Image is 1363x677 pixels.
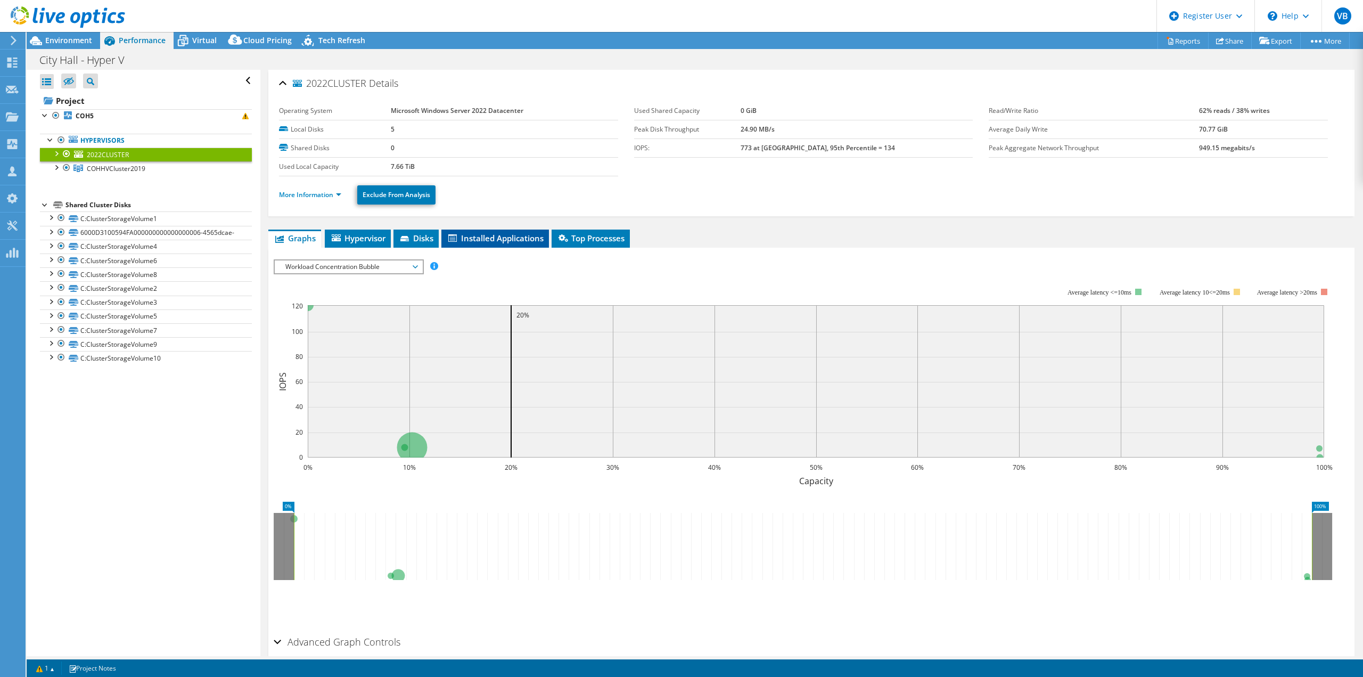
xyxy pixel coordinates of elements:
b: 0 GiB [741,106,757,115]
span: Performance [119,35,166,45]
tspan: Average latency 10<=20ms [1160,289,1230,296]
div: Shared Cluster Disks [65,199,252,211]
tspan: Average latency <=10ms [1068,289,1131,296]
span: Top Processes [557,233,625,243]
span: Disks [399,233,433,243]
a: Share [1208,32,1252,49]
a: Project Notes [61,662,124,675]
text: 10% [403,463,416,472]
a: Export [1251,32,1301,49]
text: 0% [303,463,313,472]
text: 100 [292,327,303,336]
text: 80% [1114,463,1127,472]
b: COH5 [76,111,94,120]
label: Used Shared Capacity [634,105,741,116]
a: Project [40,92,252,109]
a: C:ClusterStorageVolume3 [40,296,252,309]
span: 2022CLUSTER [293,78,366,89]
text: 90% [1216,463,1229,472]
a: C:ClusterStorageVolume9 [40,337,252,351]
b: 70.77 GiB [1199,125,1228,134]
b: Microsoft Windows Server 2022 Datacenter [391,106,523,115]
text: 40% [708,463,721,472]
b: 0 [391,143,395,152]
label: Average Daily Write [989,124,1199,135]
b: 773 at [GEOGRAPHIC_DATA], 95th Percentile = 134 [741,143,895,152]
a: Reports [1157,32,1209,49]
text: 60% [911,463,924,472]
a: C:ClusterStorageVolume4 [40,240,252,254]
b: 7.66 TiB [391,162,415,171]
h2: Advanced Graph Controls [274,631,400,652]
text: 20% [505,463,518,472]
span: VB [1334,7,1351,25]
text: 0 [299,453,303,462]
b: 949.15 megabits/s [1199,143,1255,152]
b: 5 [391,125,395,134]
span: Cloud Pricing [243,35,292,45]
label: Local Disks [279,124,390,135]
a: More Information [279,190,341,199]
b: 62% reads / 38% writes [1199,106,1270,115]
a: C:ClusterStorageVolume10 [40,351,252,365]
text: 80 [295,352,303,361]
text: 30% [606,463,619,472]
label: Shared Disks [279,143,390,153]
text: IOPS [277,372,289,390]
a: COHHVCluster2019 [40,161,252,175]
label: IOPS: [634,143,741,153]
b: 24.90 MB/s [741,125,775,134]
span: COHHVCluster2019 [87,164,145,173]
a: Exclude From Analysis [357,185,436,205]
text: Capacity [799,475,834,487]
svg: \n [1268,11,1277,21]
a: C:ClusterStorageVolume6 [40,254,252,267]
span: Hypervisor [330,233,385,243]
label: Operating System [279,105,390,116]
span: 2022CLUSTER [87,150,129,159]
span: Details [369,77,398,89]
span: Workload Concentration Bubble [280,260,417,273]
text: 60 [295,377,303,386]
text: 50% [810,463,823,472]
a: C:ClusterStorageVolume8 [40,267,252,281]
a: 6000D3100594FA000000000000000006-4565dcae- [40,226,252,240]
label: Read/Write Ratio [989,105,1199,116]
span: Environment [45,35,92,45]
a: 1 [29,662,62,675]
a: COH5 [40,109,252,123]
h1: City Hall - Hyper V [35,54,141,66]
span: Virtual [192,35,217,45]
a: Hypervisors [40,134,252,148]
text: 100% [1316,463,1333,472]
a: 2022CLUSTER [40,148,252,161]
label: Peak Aggregate Network Throughput [989,143,1199,153]
text: 40 [295,402,303,411]
a: C:ClusterStorageVolume2 [40,281,252,295]
a: More [1300,32,1350,49]
text: 70% [1013,463,1025,472]
a: C:ClusterStorageVolume1 [40,211,252,225]
label: Used Local Capacity [279,161,390,172]
span: Installed Applications [447,233,544,243]
text: 20% [516,311,529,320]
a: C:ClusterStorageVolume5 [40,309,252,323]
span: Tech Refresh [318,35,365,45]
text: 20 [295,428,303,437]
a: C:ClusterStorageVolume7 [40,323,252,337]
text: 120 [292,301,303,311]
text: Average latency >20ms [1257,289,1317,296]
label: Peak Disk Throughput [634,124,741,135]
span: Graphs [274,233,316,243]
